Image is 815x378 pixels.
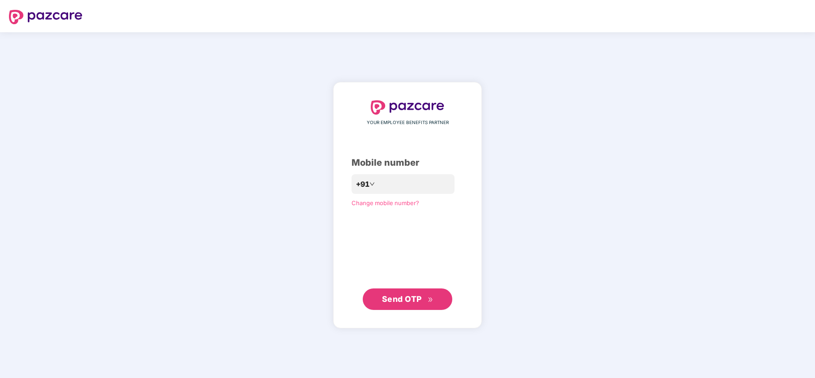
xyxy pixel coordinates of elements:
[371,100,444,115] img: logo
[363,288,452,310] button: Send OTPdouble-right
[369,181,375,187] span: down
[356,179,369,190] span: +91
[428,297,433,303] span: double-right
[352,156,463,170] div: Mobile number
[9,10,82,24] img: logo
[367,119,449,126] span: YOUR EMPLOYEE BENEFITS PARTNER
[382,294,422,304] span: Send OTP
[352,199,419,206] a: Change mobile number?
